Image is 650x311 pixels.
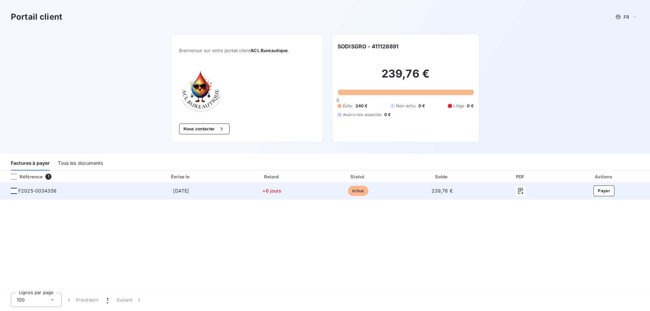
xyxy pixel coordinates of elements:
[338,42,398,50] h6: SODISGRO - 411128891
[559,173,649,180] div: Actions
[338,67,474,87] h2: 239,76 €
[467,103,473,109] span: 0 €
[432,188,453,194] span: 239,76 €
[112,293,147,307] button: Suivant
[251,48,288,53] span: ACL Bureautique
[135,173,227,180] div: Émise le
[624,14,629,20] span: FR
[179,69,222,113] img: Company logo
[262,188,281,194] span: +6 jours
[485,173,557,180] div: PDF
[343,103,353,109] span: Échu
[45,174,51,180] span: 1
[62,293,103,307] button: Précédent
[230,173,314,180] div: Retard
[418,103,425,109] span: 0 €
[103,293,112,307] button: 1
[343,112,382,118] span: Avoirs non associés
[18,187,57,194] span: F2025-0034358
[593,185,614,196] button: Payer
[58,156,103,171] div: Tous les documents
[179,124,229,134] button: Nous contacter
[402,173,482,180] div: Solde
[384,112,391,118] span: 0 €
[5,174,43,180] div: Référence
[396,103,416,109] span: Non-échu
[107,296,108,303] span: 1
[337,97,339,103] span: 0
[179,48,315,53] span: Bienvenue sur votre portail client .
[355,103,368,109] span: 240 €
[11,11,62,23] h3: Portail client
[348,186,368,196] span: échue
[453,103,464,109] span: Litige
[11,156,50,171] div: Factures à payer
[173,188,189,194] span: [DATE]
[317,173,399,180] div: Statut
[17,296,25,303] span: 100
